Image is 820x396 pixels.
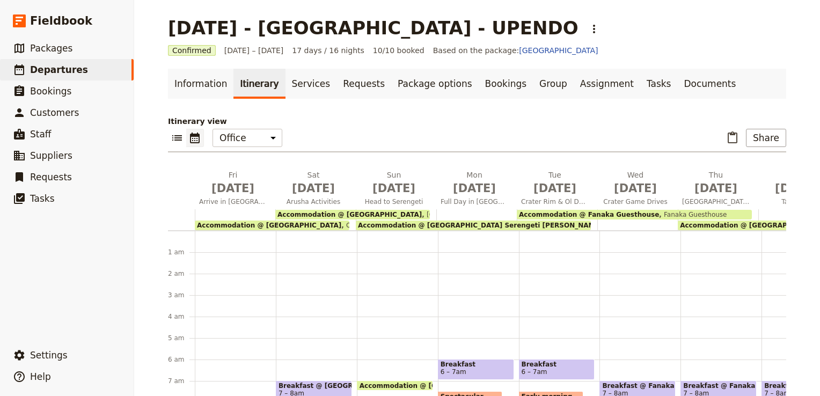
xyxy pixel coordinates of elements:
span: Breakfast [522,361,592,368]
a: Assignment [574,69,640,99]
span: Breakfast [441,361,511,368]
span: Accommodation @ [GEOGRAPHIC_DATA] Serengeti [PERSON_NAME] Camp-Upgrade option from dome tents [358,222,747,229]
div: 4 am [168,312,195,321]
div: Breakfast6 – 7am [519,359,595,380]
span: Breakfast @ Fanaka Guesthouse [602,382,673,390]
h2: Thu [682,170,750,196]
span: Accommodation @ [GEOGRAPHIC_DATA] [277,211,422,218]
span: Accommodation @ [GEOGRAPHIC_DATA] [360,382,509,389]
span: Arrive in [GEOGRAPHIC_DATA] [195,197,271,206]
span: Suppliers [30,150,72,161]
h2: Tue [521,170,589,196]
a: Bookings [479,69,533,99]
button: Fri [DATE]Arrive in [GEOGRAPHIC_DATA] [195,170,275,209]
span: Based on the package: [433,45,598,56]
div: 7 am [168,377,195,385]
a: Group [533,69,574,99]
div: Accommodation @ Fanaka GuesthouseFanaka Guesthouse [517,210,752,219]
span: Arusha Activities [275,197,352,206]
span: Full Day in [GEOGRAPHIC_DATA] [436,197,512,206]
span: Crater Rim & Ol Duvai [517,197,593,206]
span: Staff [30,129,52,140]
span: Confirmed [168,45,216,56]
button: Mon [DATE]Full Day in [GEOGRAPHIC_DATA] [436,170,517,209]
span: 17 days / 16 nights [292,45,364,56]
div: Accommodation @ [GEOGRAPHIC_DATA]Outpost Lodge [195,221,349,230]
button: Sun [DATE]Head to Serengeti [356,170,436,209]
span: [DATE] [199,180,267,196]
span: 10/10 booked [373,45,424,56]
span: [DATE] [682,180,750,196]
span: Fanaka Guesthouse [659,211,727,218]
a: Documents [677,69,742,99]
div: 1 am [168,248,195,256]
a: Itinerary [233,69,285,99]
button: Thu [DATE][GEOGRAPHIC_DATA] [678,170,758,209]
span: 6 – 7am [522,368,547,376]
button: Paste itinerary item [723,129,742,147]
p: Itinerary view [168,116,786,127]
button: Share [746,129,786,147]
a: Services [285,69,337,99]
a: Information [168,69,233,99]
span: [DATE] [521,180,589,196]
span: Crater Game Drives [597,197,673,206]
div: 2 am [168,269,195,278]
h1: [DATE] - [GEOGRAPHIC_DATA] - UPENDO [168,17,579,39]
button: Tue [DATE]Crater Rim & Ol Duvai [517,170,597,209]
h2: Sun [360,170,428,196]
span: [DATE] [602,180,669,196]
span: Requests [30,172,72,182]
span: [DATE] [360,180,428,196]
span: Settings [30,350,68,361]
span: Head to Serengeti [356,197,432,206]
div: Accommodation @ [GEOGRAPHIC_DATA][GEOGRAPHIC_DATA] [275,210,430,219]
div: Accommodation @ [GEOGRAPHIC_DATA] [357,380,433,391]
a: [GEOGRAPHIC_DATA] [519,46,598,55]
div: 5 am [168,334,195,342]
span: Departures [30,64,88,75]
span: Customers [30,107,79,118]
button: List view [168,129,186,147]
h2: Sat [280,170,347,196]
span: Packages [30,43,72,54]
div: Breakfast6 – 7am [438,359,514,380]
a: Package options [391,69,478,99]
button: Calendar view [186,129,204,147]
h2: Wed [602,170,669,196]
div: Accommodation @ [GEOGRAPHIC_DATA] Serengeti [PERSON_NAME] Camp-Upgrade option from dome tents [356,221,591,230]
span: [DATE] [441,180,508,196]
a: Tasks [640,69,678,99]
button: Sat [DATE]Arusha Activities [275,170,356,209]
span: [GEOGRAPHIC_DATA] [678,197,754,206]
div: 6 am [168,355,195,364]
span: 6 – 7am [441,368,466,376]
span: Accommodation @ [GEOGRAPHIC_DATA] [197,222,341,229]
span: Accommodation @ Fanaka Guesthouse [519,211,659,218]
span: Tasks [30,193,55,204]
span: Fieldbook [30,13,92,29]
span: Breakfast @ Fanaka Guesthouse [683,382,754,390]
h2: Mon [441,170,508,196]
div: 3 am [168,291,195,299]
span: [DATE] – [DATE] [224,45,284,56]
h2: Fri [199,170,267,196]
a: Requests [336,69,391,99]
button: Actions [585,20,603,38]
span: Breakfast @ [GEOGRAPHIC_DATA] [279,382,349,390]
span: Bookings [30,86,71,97]
button: Wed [DATE]Crater Game Drives [597,170,678,209]
span: Help [30,371,51,382]
span: [DATE] [280,180,347,196]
